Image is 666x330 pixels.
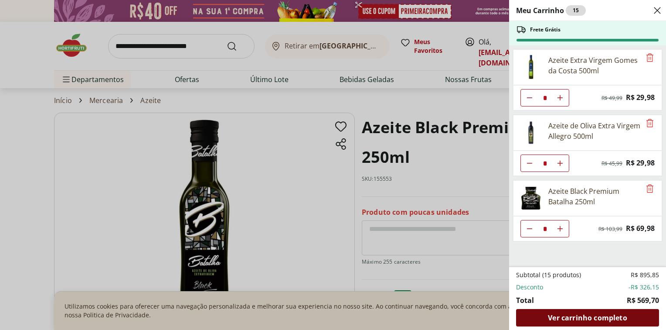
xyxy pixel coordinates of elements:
[627,295,659,306] span: R$ 569,70
[626,92,655,103] span: R$ 29,98
[538,155,551,172] input: Quantidade Atual
[519,55,543,79] img: Azeite Extra Virgem Gomes da Costa 500ml
[521,89,538,107] button: Diminuir Quantidade
[519,186,543,210] img: Principal
[566,5,586,16] div: 15
[516,271,581,279] span: Subtotal (15 produtos)
[521,220,538,237] button: Diminuir Quantidade
[645,118,655,129] button: Remove
[548,314,627,321] span: Ver carrinho completo
[551,155,569,172] button: Aumentar Quantidade
[551,220,569,237] button: Aumentar Quantidade
[601,160,622,167] span: R$ 45,99
[516,5,586,16] h2: Meu Carrinho
[629,283,659,292] span: -R$ 326,15
[521,155,538,172] button: Diminuir Quantidade
[538,89,551,106] input: Quantidade Atual
[548,186,641,207] div: Azeite Black Premium Batalha 250ml
[645,184,655,194] button: Remove
[601,95,622,102] span: R$ 49,99
[516,295,534,306] span: Total
[538,220,551,237] input: Quantidade Atual
[645,53,655,63] button: Remove
[548,55,641,76] div: Azeite Extra Virgem Gomes da Costa 500ml
[626,223,655,234] span: R$ 69,98
[516,283,543,292] span: Desconto
[551,89,569,107] button: Aumentar Quantidade
[548,120,641,141] div: Azeite de Oliva Extra Virgem Allegro 500ml
[626,157,655,169] span: R$ 29,98
[516,309,659,327] a: Ver carrinho completo
[631,271,659,279] span: R$ 895,85
[530,26,561,33] span: Frete Grátis
[598,226,622,233] span: R$ 103,99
